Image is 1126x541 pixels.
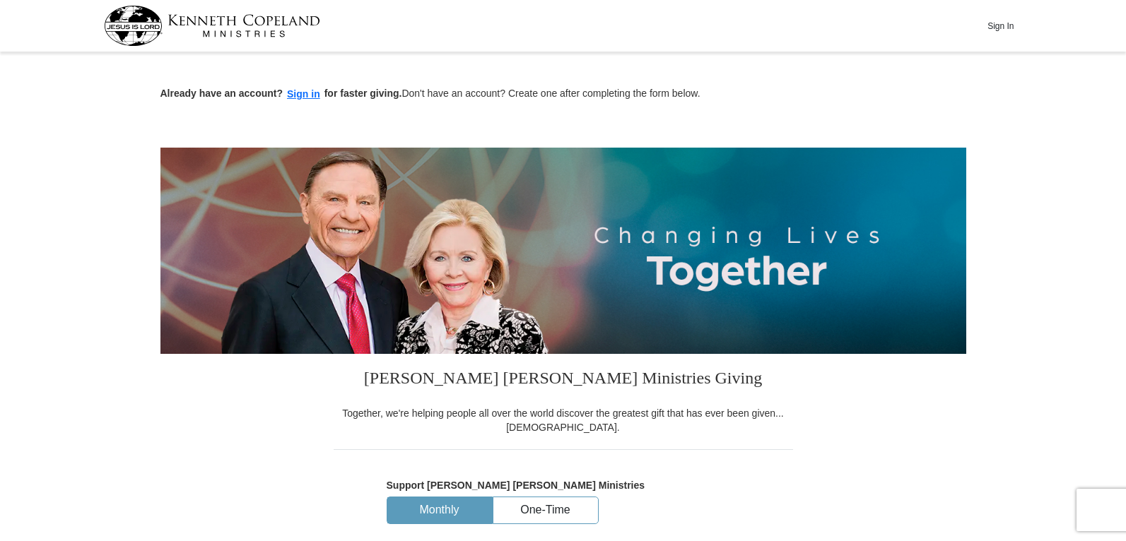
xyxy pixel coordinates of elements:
[104,6,320,46] img: kcm-header-logo.svg
[493,497,598,523] button: One-Time
[283,86,324,102] button: Sign in
[160,86,966,102] p: Don't have an account? Create one after completing the form below.
[160,88,402,99] strong: Already have an account? for faster giving.
[387,497,492,523] button: Monthly
[387,480,740,492] h5: Support [PERSON_NAME] [PERSON_NAME] Ministries
[980,15,1022,37] button: Sign In
[334,354,793,406] h3: [PERSON_NAME] [PERSON_NAME] Ministries Giving
[334,406,793,434] div: Together, we're helping people all over the world discover the greatest gift that has ever been g...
